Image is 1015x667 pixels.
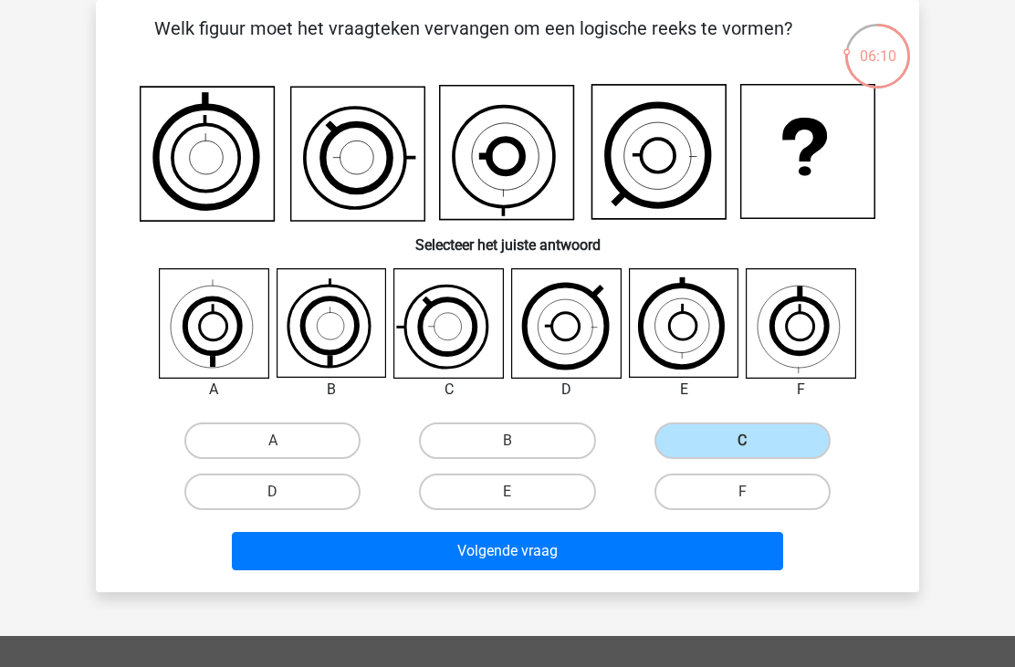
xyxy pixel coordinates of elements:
div: A [145,379,283,401]
div: B [263,379,401,401]
div: D [497,379,635,401]
label: D [184,474,361,510]
div: 06:10 [843,22,912,68]
button: Volgende vraag [232,532,784,570]
div: E [615,379,753,401]
h6: Selecteer het juiste antwoord [125,222,890,254]
label: B [419,422,595,459]
label: F [654,474,831,510]
label: A [184,422,361,459]
p: Welk figuur moet het vraagteken vervangen om een logische reeks te vormen? [125,15,821,69]
label: C [654,422,831,459]
div: F [732,379,870,401]
div: C [380,379,518,401]
label: E [419,474,595,510]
